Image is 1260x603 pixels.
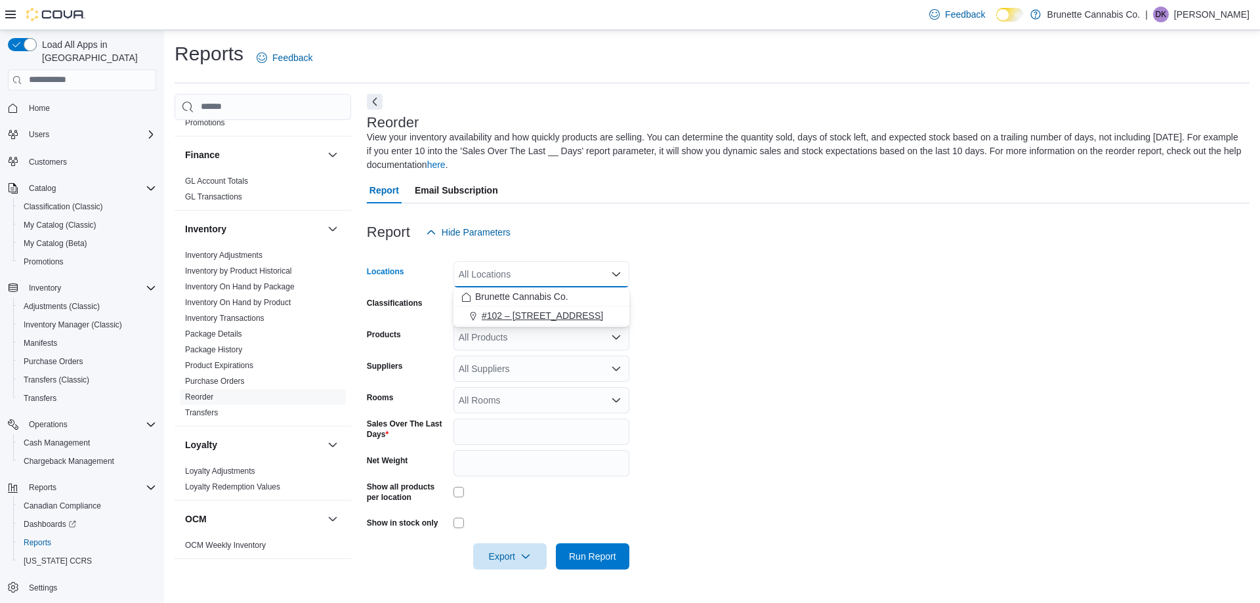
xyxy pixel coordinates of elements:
[24,338,57,348] span: Manifests
[185,329,242,339] a: Package Details
[415,177,498,203] span: Email Subscription
[18,535,56,551] a: Reports
[1174,7,1249,22] p: [PERSON_NAME]
[13,497,161,515] button: Canadian Compliance
[453,287,629,325] div: Choose from the following options
[367,131,1243,172] div: View your inventory availability and how quickly products are selling. You can determine the quan...
[13,334,161,352] button: Manifests
[24,201,103,212] span: Classification (Classic)
[185,392,213,402] a: Reorder
[37,38,156,64] span: Load All Apps in [GEOGRAPHIC_DATA]
[13,198,161,216] button: Classification (Classic)
[185,117,225,128] span: Promotions
[185,314,264,323] a: Inventory Transactions
[185,298,291,307] a: Inventory On Hand by Product
[185,176,248,186] span: GL Account Totals
[185,148,220,161] h3: Finance
[24,393,56,404] span: Transfers
[421,219,516,245] button: Hide Parameters
[325,570,341,585] button: Pricing
[18,299,105,314] a: Adjustments (Classic)
[24,501,101,511] span: Canadian Compliance
[482,309,603,322] span: #102 – [STREET_ADDRESS]
[185,541,266,550] a: OCM Weekly Inventory
[442,226,511,239] span: Hide Parameters
[24,480,156,495] span: Reports
[185,192,242,202] span: GL Transactions
[453,306,629,325] button: #102 – [STREET_ADDRESS]
[3,415,161,434] button: Operations
[24,320,122,330] span: Inventory Manager (Classic)
[185,540,266,551] span: OCM Weekly Inventory
[24,519,76,530] span: Dashboards
[24,356,83,367] span: Purchase Orders
[325,437,341,453] button: Loyalty
[18,372,156,388] span: Transfers (Classic)
[24,153,156,169] span: Customers
[18,516,81,532] a: Dashboards
[175,41,243,67] h1: Reports
[18,317,127,333] a: Inventory Manager (Classic)
[13,389,161,407] button: Transfers
[18,217,102,233] a: My Catalog (Classic)
[611,395,621,405] button: Open list of options
[3,179,161,198] button: Catalog
[185,148,322,161] button: Finance
[185,345,242,354] a: Package History
[3,578,161,597] button: Settings
[24,180,156,196] span: Catalog
[13,253,161,271] button: Promotions
[18,236,93,251] a: My Catalog (Beta)
[18,535,156,551] span: Reports
[367,518,438,528] label: Show in stock only
[272,51,312,64] span: Feedback
[13,352,161,371] button: Purchase Orders
[29,157,67,167] span: Customers
[18,217,156,233] span: My Catalog (Classic)
[13,533,161,552] button: Reports
[996,8,1024,22] input: Dark Mode
[367,266,404,277] label: Locations
[325,147,341,163] button: Finance
[18,553,97,569] a: [US_STATE] CCRS
[185,466,255,476] span: Loyalty Adjustments
[367,94,383,110] button: Next
[481,543,539,570] span: Export
[1156,7,1167,22] span: DK
[13,515,161,533] a: Dashboards
[185,222,226,236] h3: Inventory
[185,376,245,386] span: Purchase Orders
[185,361,253,370] a: Product Expirations
[185,512,207,526] h3: OCM
[473,543,547,570] button: Export
[367,419,448,440] label: Sales Over The Last Days
[18,372,94,388] a: Transfers (Classic)
[24,375,89,385] span: Transfers (Classic)
[18,435,95,451] a: Cash Management
[3,478,161,497] button: Reports
[24,417,73,432] button: Operations
[18,498,106,514] a: Canadian Compliance
[3,125,161,144] button: Users
[24,280,66,296] button: Inventory
[945,8,985,21] span: Feedback
[18,390,156,406] span: Transfers
[24,556,92,566] span: [US_STATE] CCRS
[24,127,156,142] span: Users
[24,579,156,596] span: Settings
[185,482,280,491] a: Loyalty Redemption Values
[185,297,291,308] span: Inventory On Hand by Product
[453,287,629,306] button: Brunette Cannabis Co.
[185,482,280,492] span: Loyalty Redemption Values
[611,269,621,280] button: Close list of options
[24,100,55,116] a: Home
[13,234,161,253] button: My Catalog (Beta)
[175,463,351,500] div: Loyalty
[185,118,225,127] a: Promotions
[185,407,218,418] span: Transfers
[29,419,68,430] span: Operations
[367,455,408,466] label: Net Weight
[185,571,322,584] button: Pricing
